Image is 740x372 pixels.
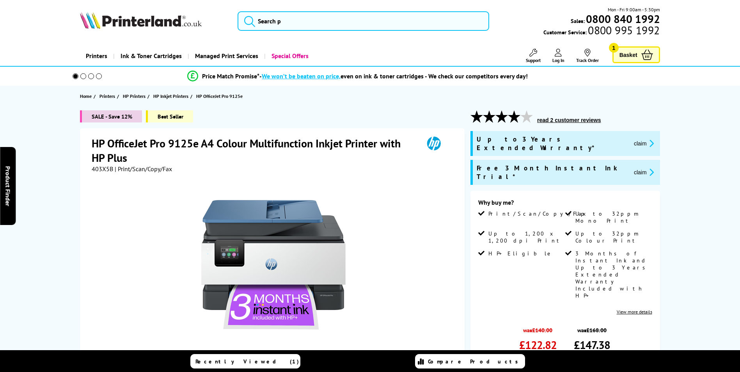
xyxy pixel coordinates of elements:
[574,338,610,352] span: £147.38
[153,92,190,100] a: HP Inkjet Printers
[80,12,228,30] a: Printerland Logo
[608,6,660,13] span: Mon - Fri 9:00am - 5:30pm
[80,92,92,100] span: Home
[113,46,188,66] a: Ink & Toner Cartridges
[619,50,637,60] span: Basket
[195,358,299,365] span: Recently Viewed (1)
[488,210,589,217] span: Print/Scan/Copy/Fax
[585,15,660,23] a: 0800 840 1992
[488,250,553,257] span: HP+ Eligible
[477,135,628,152] span: Up to 3 Years Extended Warranty*
[478,198,652,210] div: Why buy me?
[415,354,525,368] a: Compare Products
[526,49,541,63] a: Support
[92,136,416,165] h1: HP OfficeJet Pro 9125e A4 Colour Multifunction Inkjet Printer with HP Plus
[519,322,557,334] span: was
[609,43,619,53] span: 1
[146,110,193,122] span: Best Seller
[123,92,147,100] a: HP Printers
[80,92,94,100] a: Home
[543,27,660,36] span: Customer Service:
[99,92,115,100] span: Printers
[188,46,264,66] a: Managed Print Services
[535,117,603,124] button: read 2 customer reviews
[153,92,188,100] span: HP Inkjet Printers
[196,92,243,100] span: HP OfficeJet Pro 9125e
[121,46,182,66] span: Ink & Toner Cartridges
[80,110,142,122] span: SALE - Save 12%
[238,11,489,31] input: Search p
[586,12,660,26] b: 0800 840 1992
[571,17,585,25] span: Sales:
[196,92,245,100] a: HP OfficeJet Pro 9125e
[62,69,654,83] li: modal_Promise
[99,92,117,100] a: Printers
[477,164,628,181] span: Free 3 Month Instant Ink Trial*
[552,49,564,63] a: Log In
[575,250,650,299] span: 3 Months of Instant Ink and Up to 3 Years Extended Warranty Included with HP+
[80,12,202,29] img: Printerland Logo
[115,165,172,173] span: | Print/Scan/Copy/Fax
[416,136,452,151] img: HP
[587,27,660,34] span: 0800 995 1992
[575,230,650,244] span: Up to 32ppm Colour Print
[617,309,652,315] a: View more details
[488,230,563,244] span: Up to 1,200 x 1,200 dpi Print
[202,72,259,80] span: Price Match Promise*
[632,139,656,148] button: promo-description
[574,322,610,334] span: was
[123,92,146,100] span: HP Printers
[612,46,660,63] a: Basket 1
[575,210,650,224] span: Up to 32ppm Mono Print
[4,166,12,206] span: Product Finder
[586,326,607,334] strike: £168.00
[519,338,557,352] span: £122.82
[428,358,522,365] span: Compare Products
[80,46,113,66] a: Printers
[264,46,314,66] a: Special Offers
[526,57,541,63] span: Support
[532,326,552,334] strike: £140.00
[92,165,113,173] span: 403X5B
[576,49,599,63] a: Track Order
[632,168,656,177] button: promo-description
[262,72,341,80] span: We won’t be beaten on price,
[190,354,300,368] a: Recently Viewed (1)
[259,72,528,80] div: - even on ink & toner cartridges - We check our competitors every day!
[197,188,350,341] img: HP OfficeJet Pro 9125e
[552,57,564,63] span: Log In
